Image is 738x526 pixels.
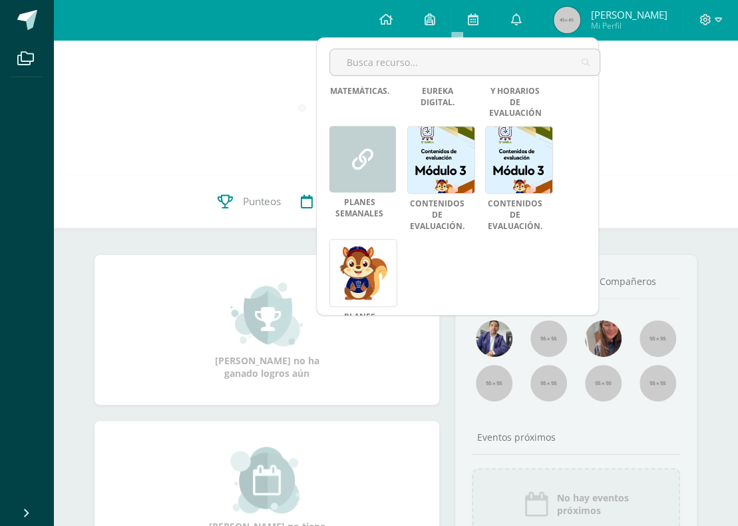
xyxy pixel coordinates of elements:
[556,491,628,517] span: No hay eventos próximos
[472,431,680,443] div: Eventos próximos
[576,265,680,299] a: Compañeros
[554,7,580,33] img: 45x45
[590,8,667,21] span: [PERSON_NAME]
[330,49,600,75] input: Busca recurso...
[585,365,622,401] img: 55x55
[407,75,467,108] a: Delfos - Eureka Digital.
[329,312,389,334] a: PLANES SEMANALES
[230,281,303,348] img: achievement_small.png
[530,320,567,357] img: 55x55
[476,320,512,357] img: 5ffa332e6e26d6c51bfe2fc34c38b641.png
[329,197,389,220] a: PLANES SEMANALES
[640,320,676,357] img: 55x55
[208,175,291,228] a: Punteos
[200,281,333,380] div: [PERSON_NAME] no ha ganado logros aún
[230,447,303,513] img: event_small.png
[585,320,622,357] img: fc381c47a43b02c5c7cea4704a4b8e04.png
[291,175,387,228] a: Actividades
[640,365,676,401] img: 55x55
[485,198,545,232] a: Contenidos de evaluación.
[485,75,545,119] a: CONTENIDOS Y HORARIOS DE EVALUACIÓN
[523,491,550,517] img: event_icon.png
[476,365,512,401] img: 55x55
[530,365,567,401] img: 55x55
[590,20,667,31] span: Mi Perfil
[329,75,389,97] a: Mis matemáticas.
[407,198,467,232] a: Contenidos de evaluación.
[243,194,281,208] span: Punteos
